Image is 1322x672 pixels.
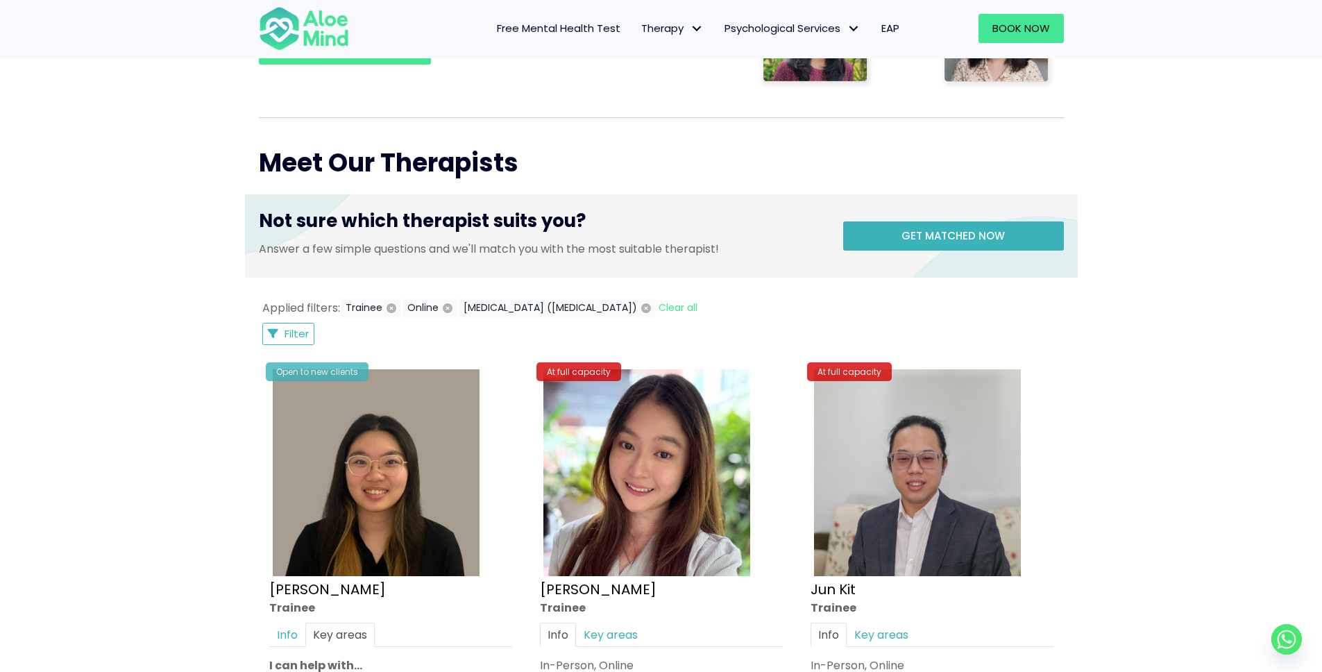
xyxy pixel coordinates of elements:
p: Answer a few simple questions and we'll match you with the most suitable therapist! [259,241,822,257]
span: Psychological Services [724,21,861,35]
div: At full capacity [536,362,621,381]
a: Info [540,623,576,647]
img: Profile – Xin Yi [273,369,480,576]
a: EAP [871,14,910,43]
button: [MEDICAL_DATA] ([MEDICAL_DATA]) [459,299,655,318]
a: Book Now [978,14,1064,43]
span: Book Now [992,21,1050,35]
span: Filter [285,326,309,341]
img: hoong yee trainee [543,369,750,576]
span: Psychological Services: submenu [844,19,864,39]
div: Trainee [540,600,783,616]
a: Whatsapp [1271,624,1302,655]
h3: Not sure which therapist suits you? [259,208,822,240]
a: Info [269,623,305,647]
span: Meet Our Therapists [259,145,518,180]
div: Trainee [811,600,1053,616]
button: Trainee [341,299,400,318]
span: Applied filters: [262,300,340,316]
button: Clear all [658,299,698,318]
a: [PERSON_NAME] [269,580,386,599]
img: Jun Kit Trainee [814,369,1021,576]
a: Free Mental Health Test [486,14,631,43]
button: Online [403,299,457,318]
img: Aloe mind Logo [259,6,349,51]
a: Psychological ServicesPsychological Services: submenu [714,14,871,43]
span: Get matched now [901,228,1005,243]
span: Free Mental Health Test [497,21,620,35]
nav: Menu [367,14,910,43]
div: Trainee [269,600,512,616]
a: Key areas [576,623,645,647]
span: EAP [881,21,899,35]
a: TherapyTherapy: submenu [631,14,714,43]
a: [PERSON_NAME] [540,580,656,599]
a: Info [811,623,847,647]
div: Open to new clients [266,362,368,381]
button: Filter Listings [262,323,315,345]
a: Key areas [305,623,375,647]
a: Key areas [847,623,916,647]
span: Therapy: submenu [687,19,707,39]
a: Jun Kit [811,580,856,599]
span: Therapy [641,21,704,35]
div: At full capacity [807,362,892,381]
a: Get matched now [843,221,1064,251]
